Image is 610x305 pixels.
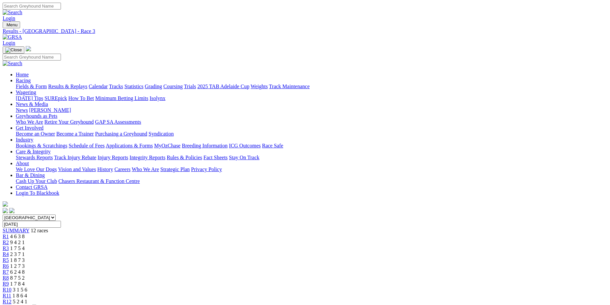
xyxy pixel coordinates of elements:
[16,184,47,190] a: Contact GRSA
[3,28,607,34] div: Results - [GEOGRAPHIC_DATA] - Race 3
[16,155,53,160] a: Stewards Reports
[10,281,25,287] span: 1 7 8 4
[3,15,15,21] a: Login
[48,84,87,89] a: Results & Replays
[3,228,29,233] a: SUMMARY
[3,293,11,298] a: R11
[16,119,43,125] a: Who We Are
[251,84,268,89] a: Weights
[10,240,25,245] span: 9 4 2 1
[16,149,51,154] a: Care & Integrity
[10,251,25,257] span: 2 3 7 1
[191,166,222,172] a: Privacy Policy
[9,208,14,213] img: twitter.svg
[16,143,67,148] a: Bookings & Scratchings
[3,21,20,28] button: Toggle navigation
[3,61,22,66] img: Search
[3,281,9,287] a: R9
[150,95,165,101] a: Isolynx
[149,131,174,137] a: Syndication
[3,245,9,251] a: R3
[109,84,123,89] a: Tracks
[3,3,61,10] input: Search
[13,293,27,298] span: 1 8 6 4
[229,143,261,148] a: ICG Outcomes
[13,287,27,292] span: 3 1 5 6
[10,275,25,281] span: 8 7 5 2
[3,40,15,46] a: Login
[3,287,12,292] a: R10
[16,131,607,137] div: Get Involved
[160,166,190,172] a: Strategic Plan
[16,137,33,142] a: Industry
[16,95,607,101] div: Wagering
[44,119,94,125] a: Retire Your Greyhound
[58,178,140,184] a: Chasers Restaurant & Function Centre
[262,143,283,148] a: Race Safe
[16,107,28,113] a: News
[229,155,259,160] a: Stay On Track
[167,155,202,160] a: Rules & Policies
[5,47,22,53] img: Close
[3,251,9,257] a: R4
[95,131,147,137] a: Purchasing a Greyhound
[31,228,48,233] span: 12 races
[182,143,228,148] a: Breeding Information
[10,245,25,251] span: 1 7 5 4
[16,89,36,95] a: Wagering
[129,155,165,160] a: Integrity Reports
[163,84,183,89] a: Coursing
[16,125,43,131] a: Get Involved
[69,143,104,148] a: Schedule of Fees
[204,155,228,160] a: Fact Sheets
[95,119,141,125] a: GAP SA Assessments
[16,161,29,166] a: About
[10,269,25,275] span: 6 2 4 8
[125,84,144,89] a: Statistics
[16,113,57,119] a: Greyhounds as Pets
[3,269,9,275] a: R7
[16,78,31,83] a: Racing
[3,234,9,239] a: R1
[3,299,12,304] a: R12
[3,201,8,207] img: logo-grsa-white.png
[269,84,310,89] a: Track Maintenance
[89,84,108,89] a: Calendar
[16,178,57,184] a: Cash Up Your Club
[16,166,57,172] a: We Love Our Dogs
[7,22,17,27] span: Menu
[16,84,607,89] div: Racing
[3,263,9,269] span: R6
[3,240,9,245] a: R2
[154,143,180,148] a: MyOzChase
[3,275,9,281] a: R8
[3,46,24,54] button: Toggle navigation
[97,166,113,172] a: History
[56,131,94,137] a: Become a Trainer
[16,101,48,107] a: News & Media
[3,221,61,228] input: Select date
[29,107,71,113] a: [PERSON_NAME]
[3,208,8,213] img: facebook.svg
[3,54,61,61] input: Search
[95,95,148,101] a: Minimum Betting Limits
[16,155,607,161] div: Care & Integrity
[10,234,25,239] span: 4 6 3 8
[16,178,607,184] div: Bar & Dining
[16,190,59,196] a: Login To Blackbook
[3,257,9,263] a: R5
[58,166,96,172] a: Vision and Values
[69,95,94,101] a: How To Bet
[3,10,22,15] img: Search
[16,95,43,101] a: [DATE] Tips
[16,72,29,77] a: Home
